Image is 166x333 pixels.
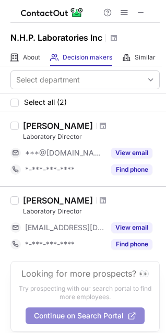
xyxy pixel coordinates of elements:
button: Reveal Button [111,222,152,233]
button: Reveal Button [111,164,152,175]
span: [EMAIL_ADDRESS][DOMAIN_NAME] [25,223,105,232]
span: Continue on Search Portal [34,312,124,320]
img: ContactOut v5.3.10 [21,6,84,19]
h1: N.H.P. Laboratories Inc [10,31,102,44]
span: Select all (2) [24,98,67,106]
header: Looking for more prospects? 👀 [21,269,149,278]
span: About [23,53,40,62]
span: Decision makers [63,53,112,62]
p: Try prospecting with our search portal to find more employees. [18,284,152,301]
span: ***@[DOMAIN_NAME] [25,148,105,158]
div: Select department [16,75,80,85]
button: Continue on Search Portal [26,307,145,324]
div: Laboratory Director [23,132,160,141]
div: Laboratory Director [23,207,160,216]
div: [PERSON_NAME] [23,195,93,206]
div: [PERSON_NAME] [23,121,93,131]
button: Reveal Button [111,148,152,158]
span: Similar [135,53,156,62]
button: Reveal Button [111,239,152,249]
